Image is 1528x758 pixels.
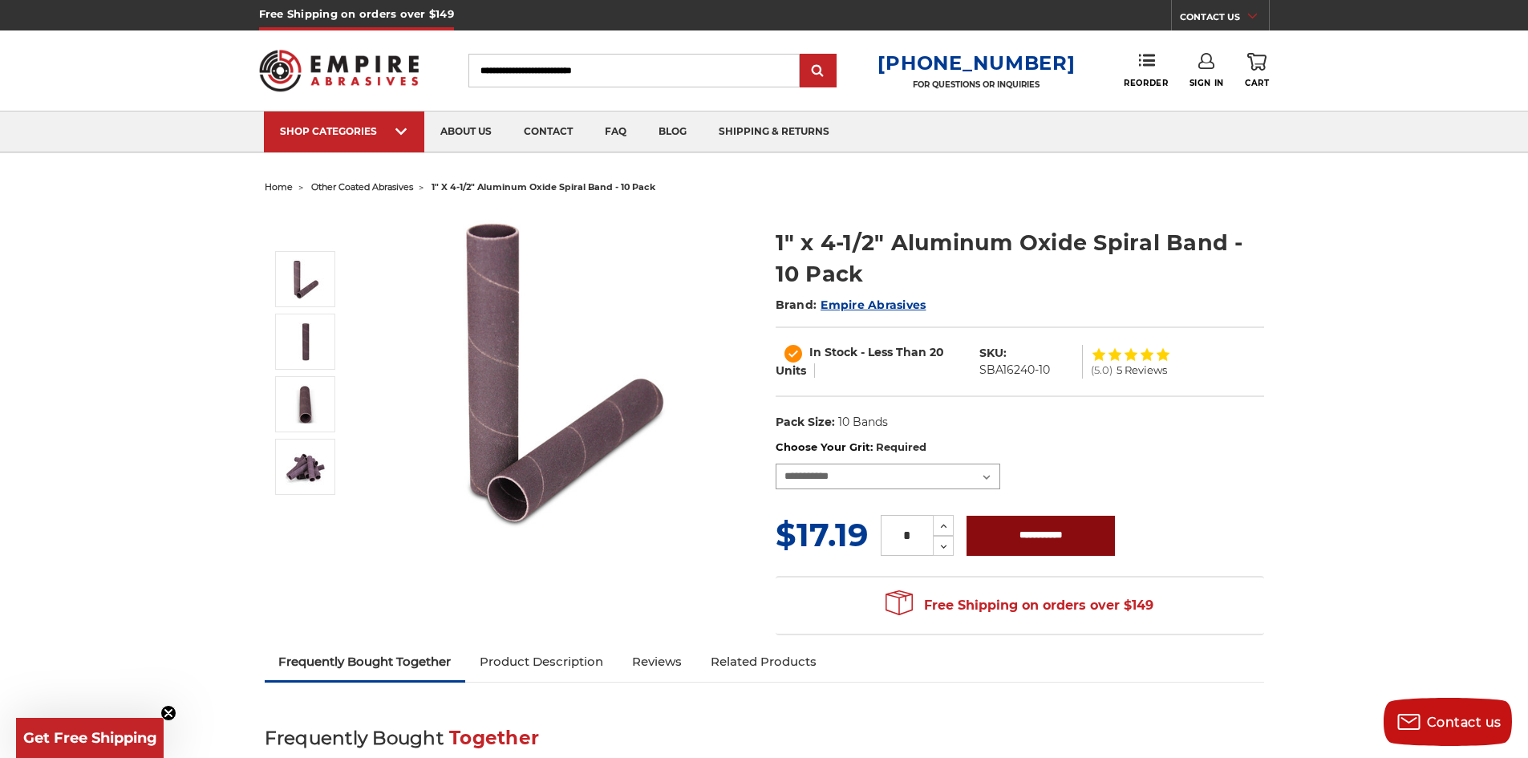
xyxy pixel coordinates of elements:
span: (5.0) [1091,365,1113,375]
a: about us [424,111,508,152]
img: Empire Abrasives [259,39,419,102]
a: Related Products [696,644,831,679]
div: Get Free ShippingClose teaser [16,718,164,758]
span: Cart [1245,78,1269,88]
a: shipping & returns [703,111,845,152]
label: Choose Your Grit: [776,440,1264,456]
p: FOR QUESTIONS OR INQUIRIES [877,79,1075,90]
a: faq [589,111,642,152]
a: Reviews [618,644,696,679]
dt: SKU: [979,345,1007,362]
span: Contact us [1427,715,1502,730]
span: Together [449,727,539,749]
h1: 1" x 4-1/2" Aluminum Oxide Spiral Band - 10 Pack [776,227,1264,290]
span: In Stock [809,345,857,359]
dt: Pack Size: [776,414,835,431]
img: 1" x 4-1/2" Spiral Bands Aluminum Oxide [286,259,326,299]
div: SHOP CATEGORIES [280,125,408,137]
a: other coated abrasives [311,181,413,193]
span: $17.19 [776,515,868,554]
a: Reorder [1124,53,1168,87]
dd: SBA16240-10 [979,362,1050,379]
a: Frequently Bought Together [265,644,466,679]
span: Get Free Shipping [23,729,157,747]
span: - Less Than [861,345,926,359]
img: 1" x 4-1/2" Aluminum Oxide Spiral Bands [286,384,326,424]
a: CONTACT US [1180,8,1269,30]
a: [PHONE_NUMBER] [877,51,1075,75]
img: 1" x 4-1/2" Spiral Bands Aluminum Oxide [402,210,723,531]
a: contact [508,111,589,152]
a: home [265,181,293,193]
a: Product Description [465,644,618,679]
span: Free Shipping on orders over $149 [886,590,1153,622]
a: blog [642,111,703,152]
input: Submit [802,55,834,87]
span: Units [776,363,806,378]
button: Close teaser [160,705,176,721]
a: Empire Abrasives [821,298,926,312]
dd: 10 Bands [838,414,888,431]
small: Required [876,440,926,453]
span: 1" x 4-1/2" aluminum oxide spiral band - 10 pack [432,181,655,193]
span: 5 Reviews [1117,365,1167,375]
a: Cart [1245,53,1269,88]
button: Contact us [1384,698,1512,746]
span: Brand: [776,298,817,312]
span: Reorder [1124,78,1168,88]
span: Sign In [1190,78,1224,88]
span: Frequently Bought [265,727,444,749]
span: 20 [930,345,944,359]
img: 1" x 4-1/2" Spiral Bands AOX [286,322,326,362]
img: 1" x 4-1/2" AOX Spiral Bands [286,447,326,487]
